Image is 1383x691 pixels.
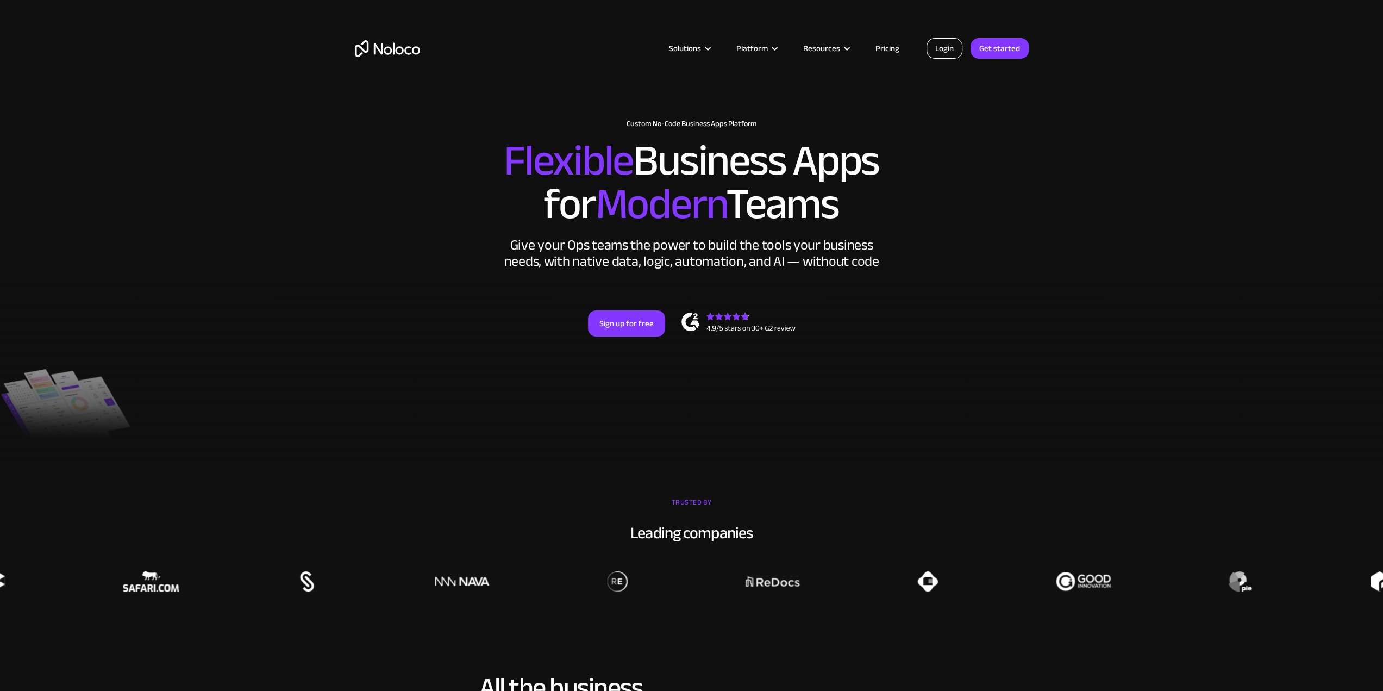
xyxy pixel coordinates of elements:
[502,237,882,270] div: Give your Ops teams the power to build the tools your business needs, with native data, logic, au...
[355,139,1029,226] h2: Business Apps for Teams
[669,41,701,55] div: Solutions
[355,120,1029,128] h1: Custom No-Code Business Apps Platform
[355,40,420,57] a: home
[803,41,840,55] div: Resources
[595,164,726,245] span: Modern
[504,120,633,201] span: Flexible
[736,41,768,55] div: Platform
[655,41,723,55] div: Solutions
[927,38,962,59] a: Login
[971,38,1029,59] a: Get started
[588,310,665,337] a: Sign up for free
[790,41,862,55] div: Resources
[862,41,913,55] a: Pricing
[723,41,790,55] div: Platform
